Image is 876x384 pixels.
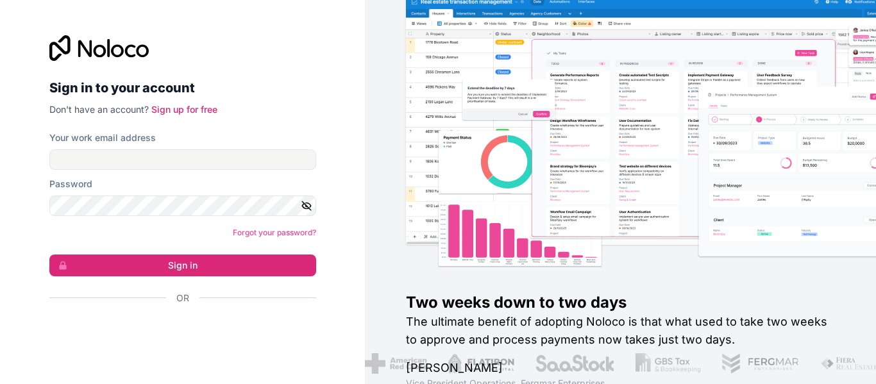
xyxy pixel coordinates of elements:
span: Or [176,292,189,305]
span: Don't have an account? [49,104,149,115]
label: Your work email address [49,131,156,144]
img: /assets/american-red-cross-BAupjrZR.png [365,353,427,374]
h2: Sign in to your account [49,76,316,99]
a: Forgot your password? [233,228,316,237]
h1: [PERSON_NAME] [406,359,835,377]
label: Password [49,178,92,190]
button: Sign in [49,255,316,276]
a: Sign up for free [151,104,217,115]
h2: The ultimate benefit of adopting Noloco is that what used to take two weeks to approve and proces... [406,313,835,349]
input: Password [49,196,316,216]
h1: Two weeks down to two days [406,292,835,313]
input: Email address [49,149,316,170]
